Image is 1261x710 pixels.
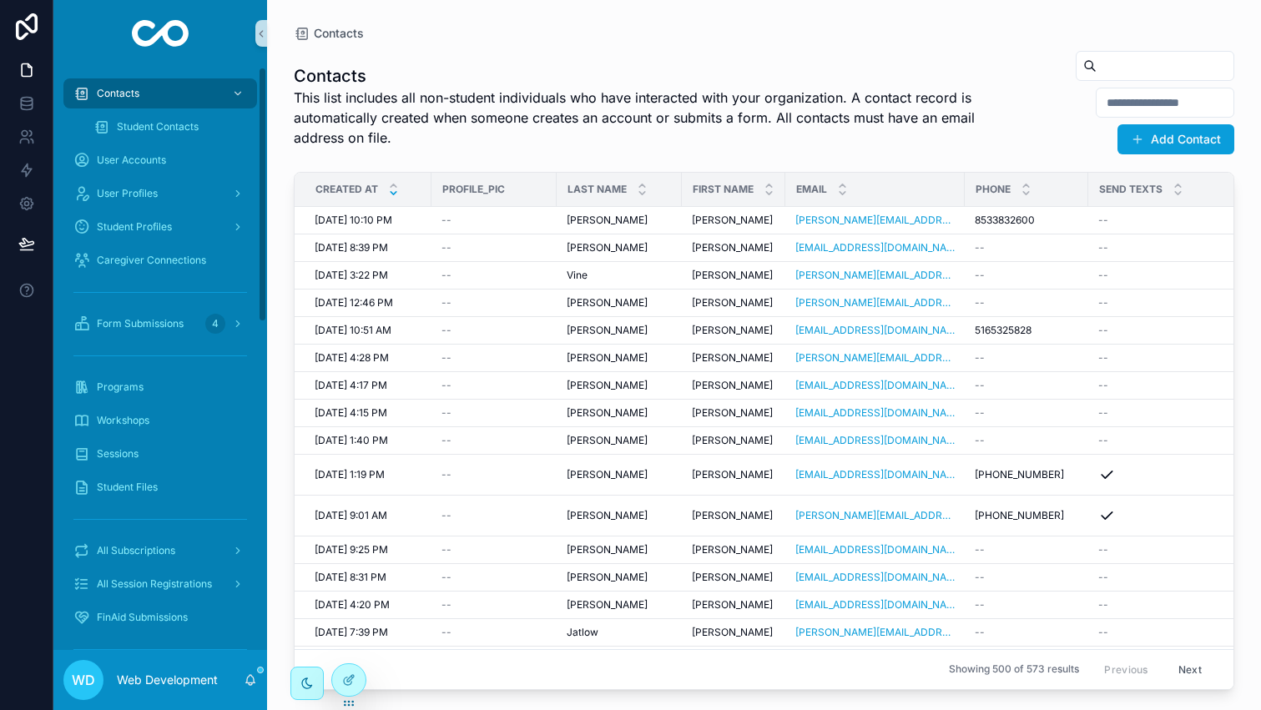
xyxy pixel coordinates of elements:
a: [EMAIL_ADDRESS][DOMAIN_NAME] [795,468,955,481]
span: [PERSON_NAME] [692,434,773,447]
a: [EMAIL_ADDRESS][DOMAIN_NAME] [795,379,955,392]
a: -- [441,598,547,612]
span: -- [975,296,985,310]
a: [PERSON_NAME] [692,434,775,447]
span: [PERSON_NAME] [692,406,773,420]
span: -- [441,406,451,420]
span: [PERSON_NAME] [567,296,648,310]
span: -- [1098,351,1108,365]
span: -- [441,571,451,584]
a: [EMAIL_ADDRESS][DOMAIN_NAME] [795,571,955,584]
span: [DATE] 3:22 PM [315,269,388,282]
a: [DATE] 7:39 PM [315,626,421,639]
h1: Contacts [294,64,1011,88]
span: [DATE] 8:39 PM [315,241,388,254]
span: [DATE] 4:28 PM [315,351,389,365]
span: [DATE] 12:46 PM [315,296,393,310]
a: Student Files [63,472,257,502]
a: [PERSON_NAME][EMAIL_ADDRESS][PERSON_NAME][DOMAIN_NAME] [795,509,955,522]
a: -- [441,296,547,310]
span: -- [975,406,985,420]
span: Vine [567,269,588,282]
img: App logo [132,20,189,47]
a: -- [1098,269,1228,282]
a: [EMAIL_ADDRESS][DOMAIN_NAME] [795,543,955,556]
span: -- [975,598,985,612]
a: Form Submissions4 [63,309,257,339]
span: -- [1098,296,1108,310]
a: -- [1098,296,1228,310]
a: Programs [63,372,257,402]
span: [PERSON_NAME] [692,626,773,639]
div: scrollable content [53,67,267,650]
a: User Profiles [63,179,257,209]
span: -- [441,543,451,556]
span: -- [441,351,451,365]
span: [PERSON_NAME] [567,468,648,481]
a: [DATE] 4:20 PM [315,598,421,612]
a: [DATE] 10:10 PM [315,214,421,227]
a: [DATE] 1:40 PM [315,434,421,447]
span: 8533832600 [975,214,1035,227]
a: -- [441,571,547,584]
a: [DATE] 4:17 PM [315,379,421,392]
span: [DATE] 9:01 AM [315,509,387,522]
a: -- [441,214,547,227]
a: [EMAIL_ADDRESS][DOMAIN_NAME] [795,324,955,337]
a: [PERSON_NAME] [567,543,672,556]
span: -- [1098,571,1108,584]
a: -- [441,509,547,522]
span: [PERSON_NAME] [567,543,648,556]
a: Jatlow [567,626,672,639]
a: [PERSON_NAME] [567,324,672,337]
a: -- [1098,351,1228,365]
span: [PERSON_NAME] [692,543,773,556]
a: [PERSON_NAME] [567,509,672,522]
a: [PERSON_NAME][EMAIL_ADDRESS][PERSON_NAME][DOMAIN_NAME] [795,626,955,639]
a: [PERSON_NAME][EMAIL_ADDRESS][DOMAIN_NAME] [795,269,955,282]
span: [DATE] 4:20 PM [315,598,390,612]
span: Contacts [97,87,139,100]
span: [PERSON_NAME] [567,379,648,392]
span: [DATE] 10:10 PM [315,214,392,227]
span: This list includes all non-student individuals who have interacted with your organization. A cont... [294,88,1011,148]
a: -- [441,241,547,254]
span: Created at [315,183,378,196]
span: -- [441,379,451,392]
span: Email [796,183,827,196]
a: Caregiver Connections [63,245,257,275]
a: -- [1098,571,1228,584]
span: [PERSON_NAME] [567,571,648,584]
span: -- [441,324,451,337]
a: -- [441,434,547,447]
span: -- [441,296,451,310]
a: -- [975,379,1078,392]
a: -- [441,468,547,481]
a: [PERSON_NAME] [692,351,775,365]
a: -- [975,571,1078,584]
a: [PERSON_NAME] [567,214,672,227]
a: -- [441,351,547,365]
span: [PERSON_NAME] [567,509,648,522]
span: [PERSON_NAME] [692,468,773,481]
span: [PERSON_NAME] [567,324,648,337]
span: [PERSON_NAME] [692,214,773,227]
a: -- [1098,626,1228,639]
a: [PERSON_NAME] [692,269,775,282]
a: [PERSON_NAME] [567,434,672,447]
a: -- [1098,379,1228,392]
a: Vine [567,269,672,282]
a: [PERSON_NAME] [692,214,775,227]
span: [PERSON_NAME] [567,241,648,254]
a: -- [441,543,547,556]
a: [PERSON_NAME] [692,598,775,612]
a: -- [975,351,1078,365]
span: Student Files [97,481,158,494]
span: -- [1098,269,1108,282]
a: [EMAIL_ADDRESS][DOMAIN_NAME] [795,406,955,420]
span: WD [72,670,95,690]
a: -- [1098,406,1228,420]
span: [PHONE_NUMBER] [975,468,1064,481]
span: -- [1098,406,1108,420]
div: 4 [205,314,225,334]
